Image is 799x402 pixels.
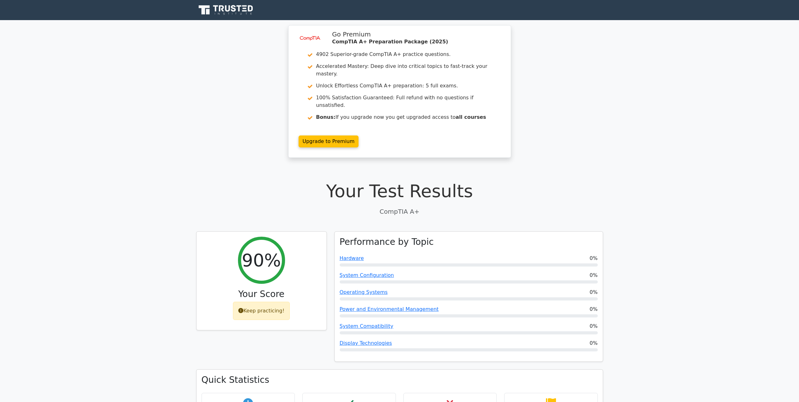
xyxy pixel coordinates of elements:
[340,237,434,247] h3: Performance by Topic
[340,340,392,346] a: Display Technologies
[340,289,388,295] a: Operating Systems
[242,250,281,271] h2: 90%
[590,339,597,347] span: 0%
[590,306,597,313] span: 0%
[202,289,321,300] h3: Your Score
[196,180,603,201] h1: Your Test Results
[299,135,359,147] a: Upgrade to Premium
[196,207,603,216] p: CompTIA A+
[340,272,394,278] a: System Configuration
[233,302,290,320] div: Keep practicing!
[340,323,393,329] a: System Compatibility
[590,272,597,279] span: 0%
[340,255,364,261] a: Hardware
[340,306,439,312] a: Power and Environmental Management
[202,375,598,385] h3: Quick Statistics
[590,322,597,330] span: 0%
[590,255,597,262] span: 0%
[590,289,597,296] span: 0%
